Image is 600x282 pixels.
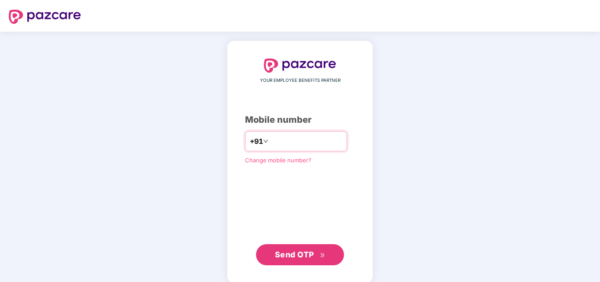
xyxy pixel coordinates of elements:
[263,139,268,144] span: down
[250,136,263,147] span: +91
[256,244,344,265] button: Send OTPdouble-right
[245,113,355,127] div: Mobile number
[320,253,326,258] span: double-right
[9,10,81,24] img: logo
[260,77,340,84] span: YOUR EMPLOYEE BENEFITS PARTNER
[275,250,314,259] span: Send OTP
[264,59,336,73] img: logo
[245,157,311,164] a: Change mobile number?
